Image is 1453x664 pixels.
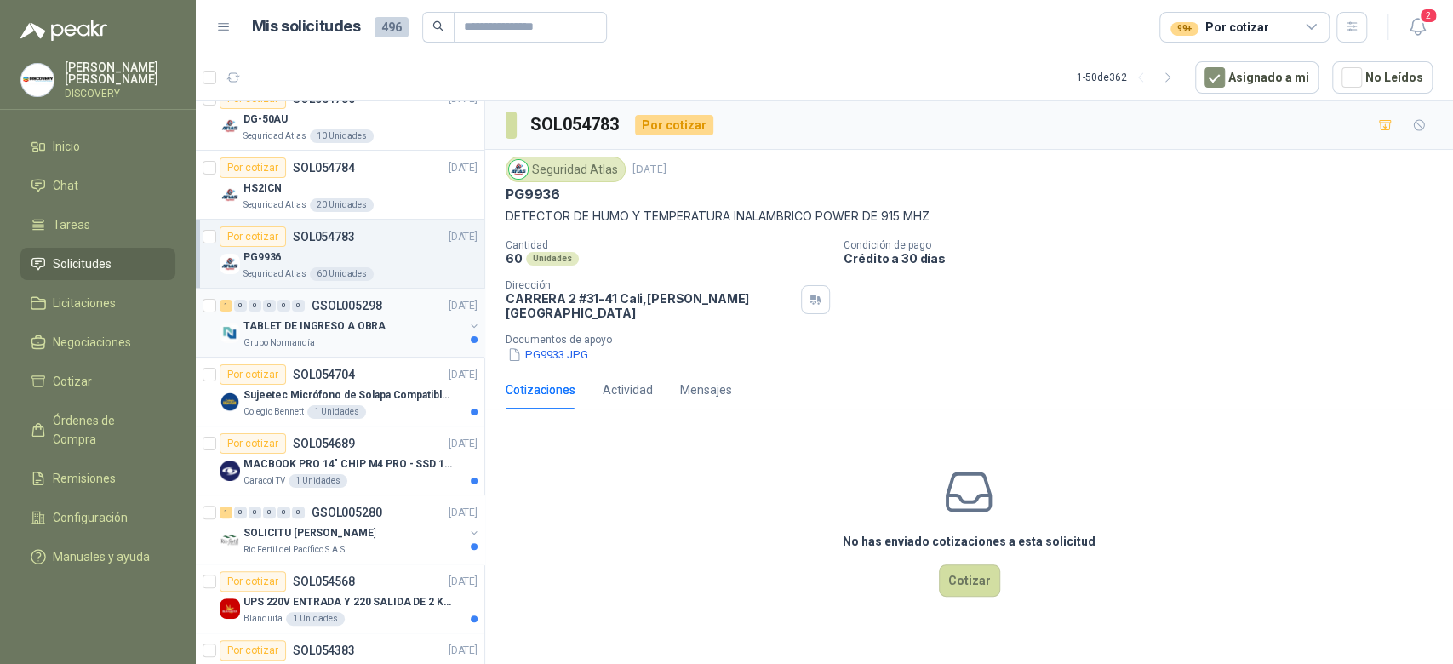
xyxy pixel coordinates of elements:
[20,501,175,534] a: Configuración
[635,115,713,135] div: Por cotizar
[243,387,455,404] p: Sujeetec Micrófono de Solapa Compatible con AKG [PERSON_NAME] Transmisor inalámbrico -
[220,116,240,136] img: Company Logo
[632,162,666,178] p: [DATE]
[844,251,1446,266] p: Crédito a 30 días
[263,507,276,518] div: 0
[20,287,175,319] a: Licitaciones
[53,294,116,312] span: Licitaciones
[20,541,175,573] a: Manuales y ayuda
[293,162,355,174] p: SOL054784
[603,381,653,399] div: Actividad
[293,575,355,587] p: SOL054568
[449,505,478,521] p: [DATE]
[53,215,90,234] span: Tareas
[1195,61,1319,94] button: Asignado a mi
[53,255,112,273] span: Solicitudes
[310,129,374,143] div: 10 Unidades
[53,469,116,488] span: Remisiones
[53,547,150,566] span: Manuales y ayuda
[243,129,306,143] p: Seguridad Atlas
[196,220,484,289] a: Por cotizarSOL054783[DATE] Company LogoPG9936Seguridad Atlas60 Unidades
[506,239,830,251] p: Cantidad
[196,82,484,151] a: Por cotizarSOL054786[DATE] Company LogoDG-50AUSeguridad Atlas10 Unidades
[312,507,382,518] p: GSOL005280
[220,507,232,518] div: 1
[506,346,590,363] button: PG9933.JPG
[196,426,484,495] a: Por cotizarSOL054689[DATE] Company LogoMACBOOK PRO 14" CHIP M4 PRO - SSD 1TB RAM 24GBCaracol TV1 ...
[506,251,523,266] p: 60
[293,438,355,449] p: SOL054689
[196,151,484,220] a: Por cotizarSOL054784[DATE] Company LogoHS2ICNSeguridad Atlas20 Unidades
[526,252,579,266] div: Unidades
[220,185,240,205] img: Company Logo
[20,130,175,163] a: Inicio
[20,169,175,202] a: Chat
[220,571,286,592] div: Por cotizar
[220,226,286,247] div: Por cotizar
[21,64,54,96] img: Company Logo
[20,326,175,358] a: Negociaciones
[449,436,478,452] p: [DATE]
[20,462,175,495] a: Remisiones
[289,474,347,488] div: 1 Unidades
[844,239,1446,251] p: Condición de pago
[220,502,481,557] a: 1 0 0 0 0 0 GSOL005280[DATE] Company LogoSOLICITU [PERSON_NAME]Rio Fertil del Pacífico S.A.S.
[252,14,361,39] h1: Mis solicitudes
[234,507,247,518] div: 0
[449,160,478,176] p: [DATE]
[843,532,1095,551] h3: No has enviado cotizaciones a esta solicitud
[53,411,159,449] span: Órdenes de Compra
[449,298,478,314] p: [DATE]
[65,89,175,99] p: DISCOVERY
[243,594,455,610] p: UPS 220V ENTRADA Y 220 SALIDA DE 2 KVA
[243,198,306,212] p: Seguridad Atlas
[312,300,382,312] p: GSOL005298
[243,474,285,488] p: Caracol TV
[20,404,175,455] a: Órdenes de Compra
[307,405,366,419] div: 1 Unidades
[243,180,282,197] p: HS2ICN
[310,198,374,212] div: 20 Unidades
[506,157,626,182] div: Seguridad Atlas
[53,176,78,195] span: Chat
[249,300,261,312] div: 0
[220,461,240,481] img: Company Logo
[286,612,345,626] div: 1 Unidades
[243,525,375,541] p: SOLICITU [PERSON_NAME]
[20,365,175,398] a: Cotizar
[243,543,347,557] p: Rio Fertil del Pacífico S.A.S.
[243,249,281,266] p: PG9936
[220,364,286,385] div: Por cotizar
[220,433,286,454] div: Por cotizar
[449,643,478,659] p: [DATE]
[263,300,276,312] div: 0
[277,507,290,518] div: 0
[220,640,286,661] div: Por cotizar
[277,300,290,312] div: 0
[196,564,484,633] a: Por cotizarSOL054568[DATE] Company LogoUPS 220V ENTRADA Y 220 SALIDA DE 2 KVABlanquita1 Unidades
[449,574,478,590] p: [DATE]
[220,295,481,350] a: 1 0 0 0 0 0 GSOL005298[DATE] Company LogoTABLET DE INGRESO A OBRAGrupo Normandía
[506,279,794,291] p: Dirección
[1170,22,1198,36] div: 99+
[220,392,240,412] img: Company Logo
[1419,8,1438,24] span: 2
[293,93,355,105] p: SOL054786
[53,137,80,156] span: Inicio
[243,405,304,419] p: Colegio Bennett
[243,318,386,335] p: TABLET DE INGRESO A OBRA
[506,381,575,399] div: Cotizaciones
[20,20,107,41] img: Logo peakr
[375,17,409,37] span: 496
[1077,64,1181,91] div: 1 - 50 de 362
[1332,61,1433,94] button: No Leídos
[53,508,128,527] span: Configuración
[292,507,305,518] div: 0
[65,61,175,85] p: [PERSON_NAME] [PERSON_NAME]
[53,372,92,391] span: Cotizar
[243,112,288,128] p: DG-50AU
[20,248,175,280] a: Solicitudes
[292,300,305,312] div: 0
[243,336,315,350] p: Grupo Normandía
[220,254,240,274] img: Company Logo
